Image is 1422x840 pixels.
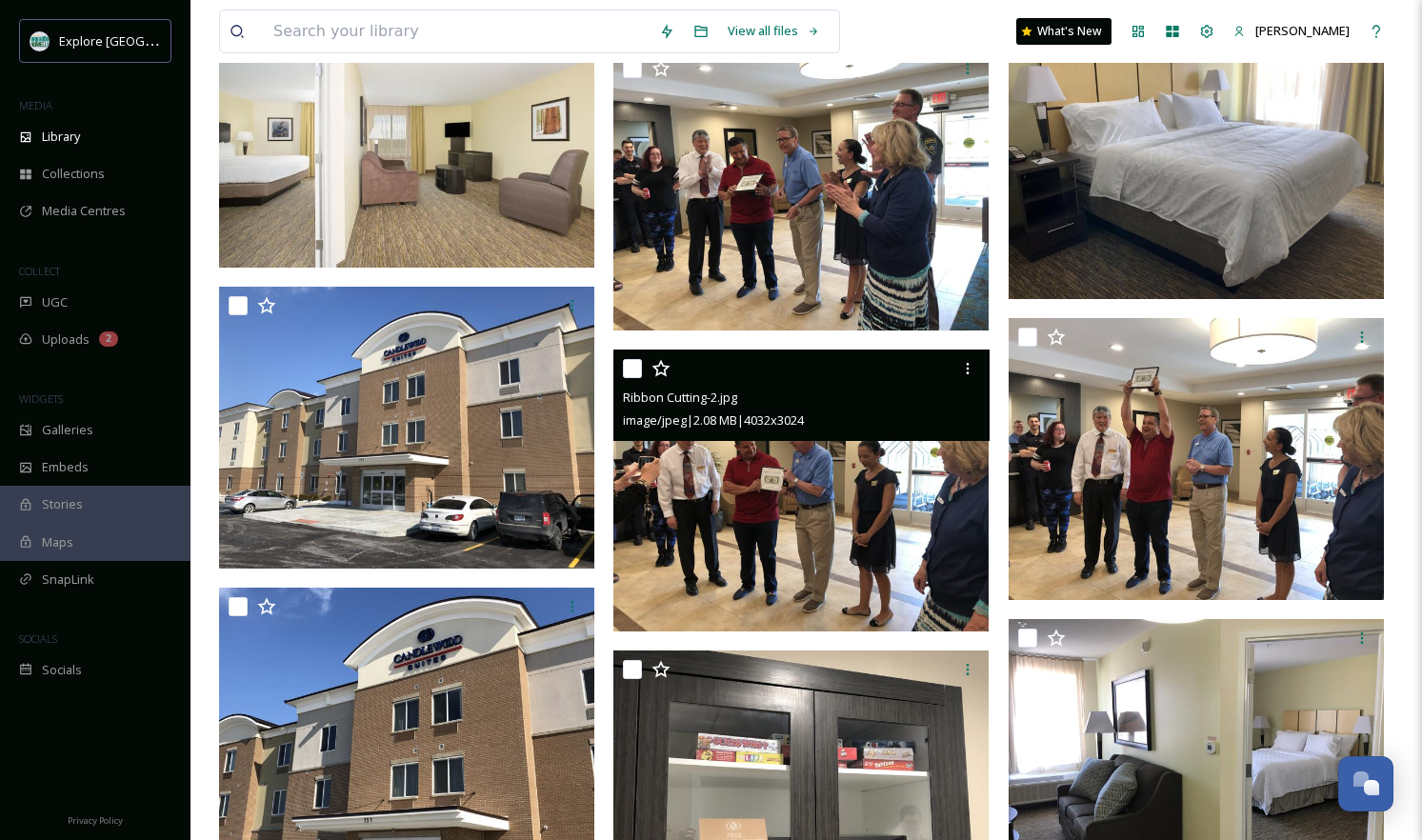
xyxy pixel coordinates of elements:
[42,293,68,311] span: UGC
[42,421,93,439] span: Galleries
[1016,18,1112,45] a: What's New
[623,389,737,406] span: Ribbon Cutting-2.jpg
[42,458,89,476] span: Embeds
[99,331,118,347] div: 2
[1009,18,1384,300] img: Candlewood Suites Brighton12.JPG
[68,808,123,830] a: Privacy Policy
[613,350,989,631] img: Ribbon Cutting-2.jpg
[42,330,90,349] span: Uploads
[42,661,82,679] span: Socials
[19,391,63,406] span: WIDGETS
[42,128,80,146] span: Library
[19,631,57,646] span: SOCIALS
[68,814,123,827] span: Privacy Policy
[613,50,989,331] img: Ribbon Cutting-1.jpg
[19,98,52,112] span: MEDIA
[59,31,321,50] span: Explore [GEOGRAPHIC_DATA][PERSON_NAME]
[42,165,105,183] span: Collections
[219,287,594,569] img: Candlewood Suites Brighton10.JPG
[42,533,73,551] span: Maps
[264,10,650,52] input: Search your library
[1338,756,1393,811] button: Open Chat
[623,411,804,429] span: image/jpeg | 2.08 MB | 4032 x 3024
[718,12,830,50] a: View all files
[1255,22,1350,39] span: [PERSON_NAME]
[42,495,83,513] span: Stories
[30,31,50,50] img: 67e7af72-b6c8-455a-acf8-98e6fe1b68aa.avif
[1009,318,1384,600] img: Ribbon Cutting-3.jpg
[42,570,94,589] span: SnapLink
[42,202,126,220] span: Media Centres
[1224,12,1359,50] a: [PERSON_NAME]
[19,264,60,278] span: COLLECT
[219,18,594,268] img: CWS2.jpeg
